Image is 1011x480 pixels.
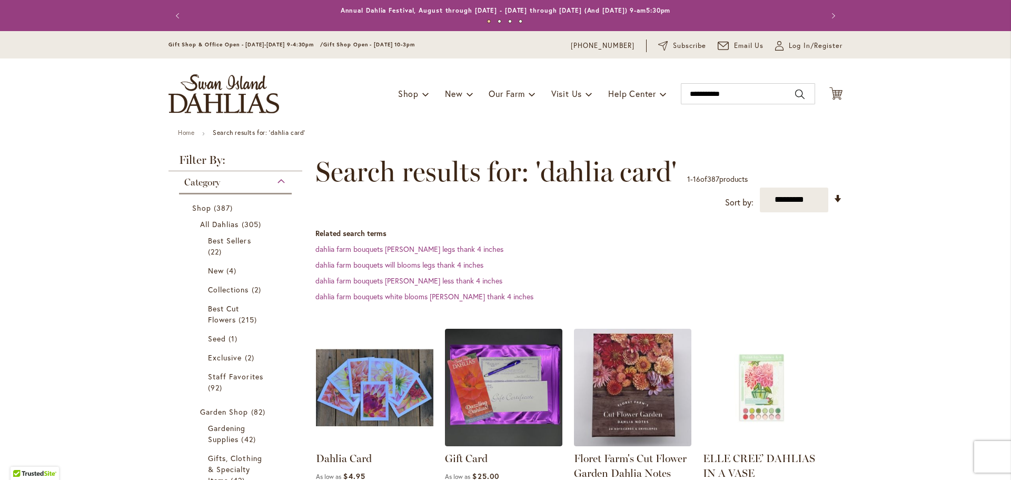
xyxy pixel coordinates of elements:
[487,19,491,23] button: 1 of 4
[574,438,691,448] a: Floret Farm's Cut Flower Garden Dahlia Notes - FRONT
[315,156,677,188] span: Search results for: 'dahlia card'
[789,41,843,51] span: Log In/Register
[445,329,562,446] img: Gift Certificate
[315,276,502,286] a: dahlia farm bouquets [PERSON_NAME] less thank 4 inches
[775,41,843,51] a: Log In/Register
[608,88,656,99] span: Help Center
[687,174,690,184] span: 1
[8,443,37,472] iframe: Launch Accessibility Center
[208,423,265,445] a: Gardening Supplies
[703,452,815,479] a: ELLE CREE’ DAHLIAS IN A VASE
[242,219,264,230] span: 305
[508,19,512,23] button: 3 of 4
[226,265,239,276] span: 4
[316,438,433,448] a: Group shot of Dahlia Cards
[251,406,268,417] span: 82
[707,174,719,184] span: 387
[208,265,265,276] a: New
[229,333,240,344] span: 1
[519,19,522,23] button: 4 of 4
[213,129,305,136] strong: Search results for: 'dahlia card'
[200,219,239,229] span: All Dahlias
[200,406,273,417] a: Garden Shop
[315,244,503,254] a: dahlia farm bouquets [PERSON_NAME] legs thank 4 inches
[445,452,488,465] a: Gift Card
[208,284,265,295] a: Collections
[208,352,242,363] span: Exclusive
[252,284,264,295] span: 2
[192,203,211,213] span: Shop
[398,88,419,99] span: Shop
[574,452,687,479] a: Floret Farm's Cut Flower Garden Dahlia Notes
[718,41,764,51] a: Email Us
[208,352,265,363] a: Exclusive
[208,423,245,444] span: Gardening Supplies
[315,228,843,239] dt: Related search terms
[208,371,265,393] a: Staff Favorites
[341,6,671,14] a: Annual Dahlia Festival, August through [DATE] - [DATE] through [DATE] (And [DATE]) 9-am5:30pm
[821,5,843,26] button: Next
[208,382,225,393] span: 92
[239,314,259,325] span: 215
[200,219,273,230] a: All Dahlias
[200,407,249,417] span: Garden Shop
[703,329,820,446] img: ELLE CREE’ DAHLIAS IN A VASE
[693,174,700,184] span: 16
[245,352,257,363] span: 2
[241,434,258,445] span: 42
[168,154,302,171] strong: Filter By:
[551,88,582,99] span: Visit Us
[208,285,249,295] span: Collections
[208,303,265,325] a: Best Cut Flowers
[208,371,263,381] span: Staff Favorites
[315,260,483,270] a: dahlia farm bouquets will blooms legs thank 4 inches
[208,235,265,257] a: Best Sellers
[208,303,239,325] span: Best Cut Flowers
[208,246,224,257] span: 22
[178,129,194,136] a: Home
[703,438,820,448] a: ELLE CREE’ DAHLIAS IN A VASE
[571,41,635,51] a: [PHONE_NUMBER]
[192,202,281,213] a: Shop
[574,329,691,446] img: Floret Farm's Cut Flower Garden Dahlia Notes - FRONT
[498,19,501,23] button: 2 of 4
[489,88,524,99] span: Our Farm
[208,266,224,276] span: New
[445,438,562,448] a: Gift Certificate
[168,5,190,26] button: Previous
[734,41,764,51] span: Email Us
[168,41,323,48] span: Gift Shop & Office Open - [DATE]-[DATE] 9-4:30pm /
[673,41,706,51] span: Subscribe
[208,334,226,344] span: Seed
[316,452,372,465] a: Dahlia Card
[725,193,754,212] label: Sort by:
[214,202,235,213] span: 387
[184,177,220,188] span: Category
[315,291,533,301] a: dahlia farm bouquets white blooms [PERSON_NAME] thank 4 inches
[658,41,706,51] a: Subscribe
[323,41,415,48] span: Gift Shop Open - [DATE] 10-3pm
[208,333,265,344] a: Seed
[208,236,251,246] span: Best Sellers
[316,329,433,446] img: Group shot of Dahlia Cards
[445,88,462,99] span: New
[168,74,279,113] a: store logo
[687,171,748,188] p: - of products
